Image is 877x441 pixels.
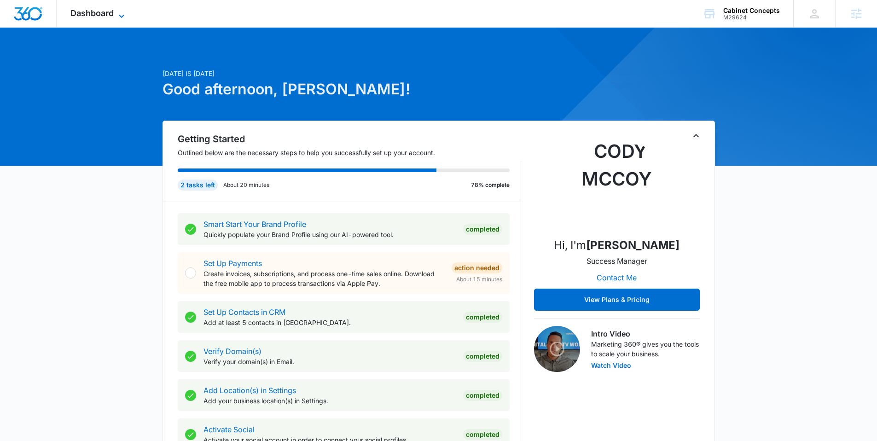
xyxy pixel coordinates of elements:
[591,328,700,339] h3: Intro Video
[203,347,261,356] a: Verify Domain(s)
[463,351,502,362] div: Completed
[203,269,444,288] p: Create invoices, subscriptions, and process one-time sales online. Download the free mobile app t...
[163,69,527,78] p: [DATE] is [DATE]
[178,148,521,157] p: Outlined below are the necessary steps to help you successfully set up your account.
[203,386,296,395] a: Add Location(s) in Settings
[571,138,663,230] img: Cody McCoy
[452,262,502,273] div: Action Needed
[587,255,647,267] p: Success Manager
[471,181,510,189] p: 78% complete
[534,326,580,372] img: Intro Video
[456,275,502,284] span: About 15 minutes
[203,220,306,229] a: Smart Start Your Brand Profile
[534,289,700,311] button: View Plans & Pricing
[223,181,269,189] p: About 20 minutes
[463,390,502,401] div: Completed
[203,230,456,239] p: Quickly populate your Brand Profile using our AI-powered tool.
[203,425,255,434] a: Activate Social
[723,14,780,21] div: account id
[70,8,114,18] span: Dashboard
[203,357,456,366] p: Verify your domain(s) in Email.
[586,238,680,252] strong: [PERSON_NAME]
[203,308,285,317] a: Set Up Contacts in CRM
[203,259,262,268] a: Set Up Payments
[463,224,502,235] div: Completed
[554,237,680,254] p: Hi, I'm
[203,396,456,406] p: Add your business location(s) in Settings.
[163,78,527,100] h1: Good afternoon, [PERSON_NAME]!
[463,429,502,440] div: Completed
[178,180,218,191] div: 2 tasks left
[691,130,702,141] button: Toggle Collapse
[591,339,700,359] p: Marketing 360® gives you the tools to scale your business.
[203,318,456,327] p: Add at least 5 contacts in [GEOGRAPHIC_DATA].
[587,267,646,289] button: Contact Me
[591,362,631,369] button: Watch Video
[463,312,502,323] div: Completed
[178,132,521,146] h2: Getting Started
[723,7,780,14] div: account name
